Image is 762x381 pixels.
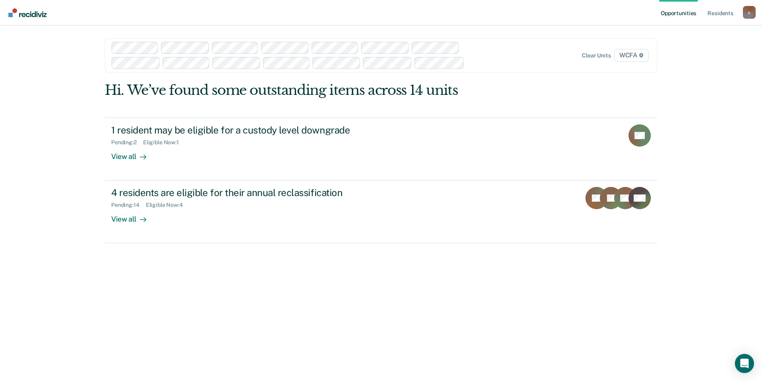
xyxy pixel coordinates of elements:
div: Clear units [582,52,611,59]
div: Eligible Now : 4 [146,202,189,208]
img: Recidiviz [8,8,47,17]
div: 4 residents are eligible for their annual reclassification [111,187,391,198]
button: Profile dropdown button [743,6,756,19]
a: 1 resident may be eligible for a custody level downgradePending:2Eligible Now:1View all [105,118,657,181]
a: 4 residents are eligible for their annual reclassificationPending:14Eligible Now:4View all [105,181,657,243]
div: Eligible Now : 1 [143,139,185,146]
div: 1 resident may be eligible for a custody level downgrade [111,124,391,136]
div: View all [111,208,156,224]
span: WCFA [614,49,649,62]
div: View all [111,145,156,161]
div: Pending : 14 [111,202,146,208]
div: s [743,6,756,19]
div: Hi. We’ve found some outstanding items across 14 units [105,82,547,98]
div: Open Intercom Messenger [735,354,754,373]
div: Pending : 2 [111,139,143,146]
